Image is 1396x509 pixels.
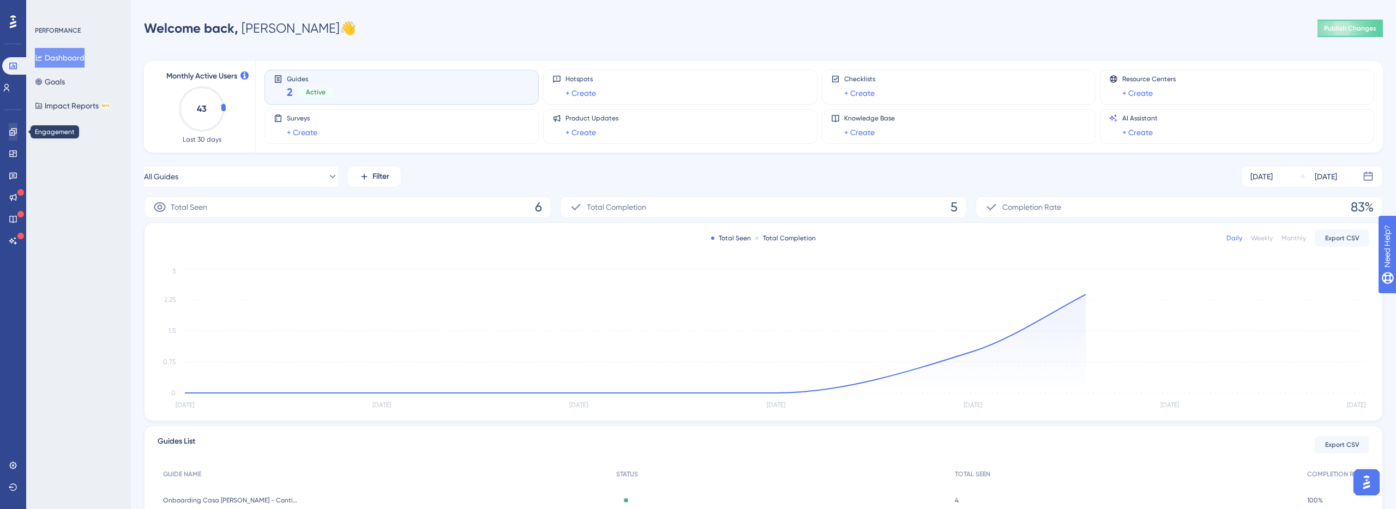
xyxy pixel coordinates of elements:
span: Total Seen [171,201,207,214]
tspan: [DATE] [767,401,785,409]
div: BETA [101,103,111,108]
div: [PERSON_NAME] 👋 [144,20,356,37]
a: + Create [287,126,317,139]
button: Impact ReportsBETA [35,96,111,116]
div: Total Completion [755,234,816,243]
span: Export CSV [1325,234,1359,243]
button: Dashboard [35,48,85,68]
button: All Guides [144,166,338,187]
div: Total Seen [711,234,751,243]
div: Weekly [1251,234,1273,243]
tspan: [DATE] [372,401,391,409]
button: Export CSV [1315,229,1369,247]
span: Publish Changes [1324,24,1376,33]
span: 6 [535,198,542,216]
span: Hotspots [565,75,596,83]
span: STATUS [616,470,638,478]
span: Last 30 days [183,135,221,144]
span: Export CSV [1325,440,1359,449]
span: COMPLETION RATE [1307,470,1364,478]
a: + Create [1122,126,1153,139]
tspan: 1.5 [169,327,176,335]
span: Guides List [158,435,195,455]
a: + Create [565,126,596,139]
span: GUIDE NAME [163,470,201,478]
span: All Guides [144,170,178,183]
span: 2 [287,84,293,100]
div: [DATE] [1315,170,1337,183]
a: + Create [565,87,596,100]
text: 43 [197,104,207,114]
tspan: [DATE] [964,401,982,409]
iframe: UserGuiding AI Assistant Launcher [1350,466,1383,499]
a: + Create [844,126,875,139]
span: Checklists [844,75,875,83]
a: + Create [844,87,875,100]
span: Monthly Active Users [166,70,237,83]
span: 5 [950,198,958,216]
tspan: [DATE] [176,401,194,409]
span: Need Help? [26,3,68,16]
tspan: [DATE] [1160,401,1179,409]
div: Monthly [1281,234,1306,243]
span: 4 [955,496,959,505]
button: Filter [347,166,401,187]
span: Product Updates [565,114,618,123]
span: 100% [1307,496,1323,505]
a: + Create [1122,87,1153,100]
span: Resource Centers [1122,75,1176,83]
div: Daily [1226,234,1242,243]
span: Guides [287,75,334,82]
span: AI Assistant [1122,114,1158,123]
span: Filter [372,170,389,183]
span: Total Completion [587,201,646,214]
span: Onboarding Casa [PERSON_NAME] - Continuar - Prod [163,496,299,505]
button: Goals [35,72,65,92]
span: TOTAL SEEN [955,470,990,478]
tspan: 0 [171,389,176,397]
span: Surveys [287,114,317,123]
span: Completion Rate [1002,201,1061,214]
tspan: 0.75 [163,358,176,366]
span: 83% [1351,198,1374,216]
tspan: 3 [172,268,176,275]
button: Export CSV [1315,436,1369,453]
button: Publish Changes [1317,20,1383,37]
span: Active [306,88,326,96]
div: [DATE] [1250,170,1273,183]
span: Welcome back, [144,20,238,36]
tspan: [DATE] [569,401,588,409]
div: PERFORMANCE [35,26,81,35]
span: Knowledge Base [844,114,895,123]
tspan: 2.25 [164,296,176,304]
tspan: [DATE] [1347,401,1365,409]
